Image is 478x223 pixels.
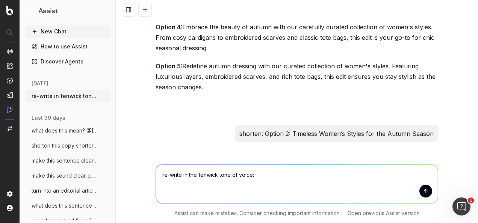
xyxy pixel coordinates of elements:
[6,6,13,15] img: Botify logo
[26,140,110,152] button: shorten this copy shorter and snappier:
[26,170,110,182] button: make this sound clear, polite & professi
[7,48,13,54] img: Analytics
[7,63,13,69] img: Intelligence
[156,22,438,53] p: Embrace the beauty of autumn with our carefully curated collection of women's styles. From cosy c...
[38,6,58,17] h1: Assist
[156,61,438,92] p: Redefine autumn dressing with our curated collection of women's styles. Featuring luxurious layer...
[26,26,110,38] button: New Chat
[239,128,434,139] p: shorten: Option 2: Timeless Women’s Styles for the Autumn Season
[7,191,13,197] img: Setting
[8,126,12,131] img: Switch project
[26,200,110,212] button: what does this sentence mean? Sounds gre
[26,41,110,53] a: How to use Assist
[7,92,13,98] img: Studio
[32,142,98,149] span: shorten this copy shorter and snappier:
[32,172,98,179] span: make this sound clear, polite & professi
[174,209,341,217] p: Assist can make mistakes. Consider checking important information.
[7,205,13,211] img: My account
[32,80,48,87] span: [DATE]
[156,23,182,31] strong: Option 4:
[29,6,107,17] button: Assist
[156,62,182,70] strong: Option 5:
[26,56,110,68] a: Discover Agents
[26,90,110,102] button: re-write in fenwick tone of voice: [PERSON_NAME]
[156,154,438,164] p: Timeless Women’s [PERSON_NAME]
[7,106,13,113] img: Assist
[156,165,438,203] textarea: re-write in the fenwick tone of voice:
[452,197,470,215] iframe: Intercom live chat
[26,125,110,137] button: what does this mean? @[PERSON_NAME]-Pepra I'
[32,92,98,100] span: re-write in fenwick tone of voice: [PERSON_NAME]
[347,209,420,217] a: Open previous Assist version
[32,157,98,164] span: make this sentence clear to understand:
[7,77,13,84] img: Activation
[26,185,110,197] button: turn into an editorial article: [PAGE HE
[32,127,98,134] span: what does this mean? @[PERSON_NAME]-Pepra I'
[32,114,65,122] span: last 30 days
[29,8,35,15] img: Assist
[32,187,98,194] span: turn into an editorial article: [PAGE HE
[468,197,474,203] span: 1
[32,202,98,209] span: what does this sentence mean? Sounds gre
[26,155,110,167] button: make this sentence clear to understand:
